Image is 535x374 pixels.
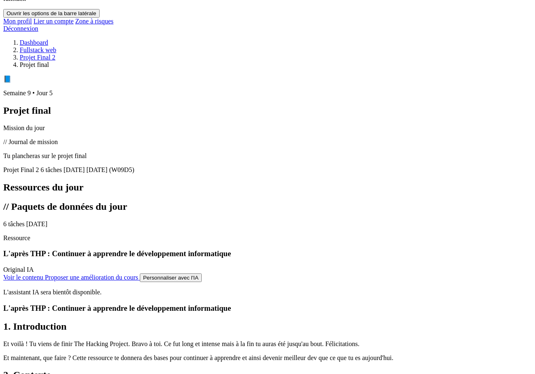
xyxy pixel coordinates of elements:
p: 6 tâches [DATE] [3,220,532,228]
span: Ouvrir les options de la barre latérale [7,10,96,16]
span: (W09D5) [109,166,134,173]
span: Projet Final 2 [3,166,39,173]
p: Semaine 9 • Jour 5 [3,89,532,97]
h3: L'après THP : Continuer à apprendre le développement informatique [3,249,532,258]
p: L'assistant IA sera bientôt disponible. [3,289,532,296]
h1: L'après THP : Continuer à apprendre le développement informatique [3,304,532,313]
p: Et voilà ! Tu viens de finir The Hacking Project. Bravo à toi. Ce fut long et intense mais à la f... [3,340,532,348]
span: 📘 [3,76,11,83]
span: 6 tâches [DATE] [41,166,85,173]
a: Fullstack web [20,46,56,53]
a: Proposer une amélioration du cours [45,274,140,281]
span: IA [27,266,34,273]
h2: // Paquets de données du jour [3,201,532,212]
h2: 1. Introduction [3,321,532,332]
p: // Journal de mission [3,138,532,146]
a: Déconnexion [3,25,38,32]
a: Lier un compte [34,18,74,25]
a: Zone à risques [75,18,114,25]
a: Projet Final 2 [20,54,55,61]
span: Ressource [3,234,30,241]
h1: Projet final [3,105,532,116]
span: Proposer une amélioration du cours [45,274,138,281]
span: Personnaliser avec l'IA [143,275,198,281]
span: Voir le contenu [3,274,43,281]
a: Voir le contenu [3,274,45,281]
button: Ouvrir les options de la barre latérale [3,9,100,18]
p: Mission du jour [3,124,532,132]
span: Original [3,266,25,273]
a: Mon profil [3,18,32,25]
button: Personnaliser avec l'IA [140,273,202,282]
p: Tu plancheras sur le projet final [3,152,532,160]
a: Dashboard [20,39,48,46]
p: Et maintenant, que faire ? Cette ressource te donnera des bases pour continuer à apprendre et ain... [3,354,532,362]
li: Projet final [20,61,532,69]
h2: Ressources du jour [3,182,532,193]
span: [DATE] [87,166,108,173]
